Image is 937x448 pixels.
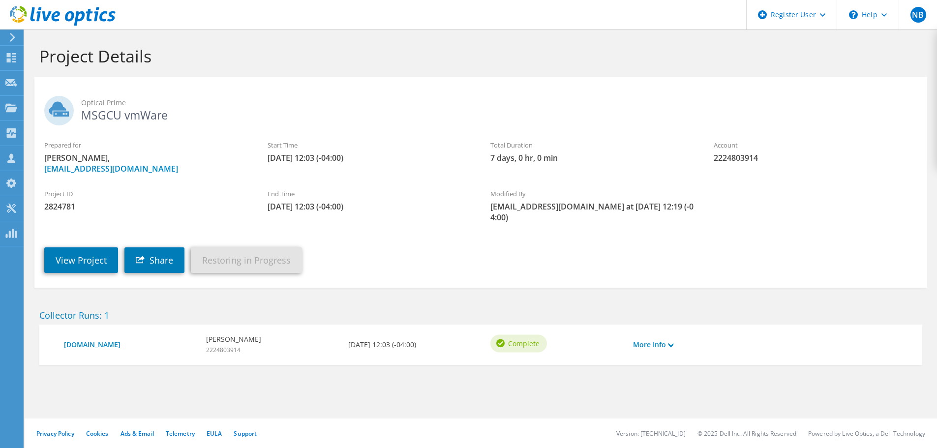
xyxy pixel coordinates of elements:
a: [DOMAIN_NAME] [64,339,196,350]
span: [DATE] 12:03 (-04:00) [268,152,471,163]
h2: Collector Runs: 1 [39,310,922,321]
a: Privacy Policy [36,429,74,438]
svg: \n [849,10,858,19]
span: Complete [508,338,540,349]
h1: Project Details [39,46,917,66]
li: Powered by Live Optics, a Dell Technology [808,429,925,438]
span: [DATE] 12:03 (-04:00) [268,201,471,212]
span: [PERSON_NAME], [44,152,248,174]
span: NB [910,7,926,23]
li: Version: [TECHNICAL_ID] [616,429,686,438]
label: Project ID [44,189,248,199]
label: End Time [268,189,471,199]
label: Total Duration [490,140,694,150]
span: 2224803914 [714,152,917,163]
label: Start Time [268,140,471,150]
span: 2224803914 [206,346,241,354]
label: Account [714,140,917,150]
a: More Info [633,339,673,350]
label: Prepared for [44,140,248,150]
span: [EMAIL_ADDRESS][DOMAIN_NAME] at [DATE] 12:19 (-04:00) [490,201,694,223]
h2: MSGCU vmWare [44,96,917,120]
a: Ads & Email [121,429,154,438]
a: Telemetry [166,429,195,438]
span: Optical Prime [81,97,917,108]
b: [PERSON_NAME] [206,334,261,345]
a: [EMAIL_ADDRESS][DOMAIN_NAME] [44,163,178,174]
label: Modified By [490,189,694,199]
b: [DATE] 12:03 (-04:00) [348,339,416,350]
a: EULA [207,429,222,438]
a: Cookies [86,429,109,438]
span: 7 days, 0 hr, 0 min [490,152,694,163]
a: Restoring in Progress [191,247,302,273]
span: 2824781 [44,201,248,212]
li: © 2025 Dell Inc. All Rights Reserved [697,429,796,438]
a: View Project [44,247,118,273]
a: Support [234,429,257,438]
a: Share [124,247,184,273]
